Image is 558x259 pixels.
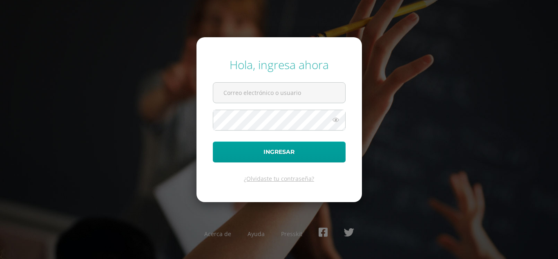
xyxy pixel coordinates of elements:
[248,230,265,238] a: Ayuda
[204,230,231,238] a: Acerca de
[244,175,314,182] a: ¿Olvidaste tu contraseña?
[281,230,302,238] a: Presskit
[213,57,346,72] div: Hola, ingresa ahora
[213,142,346,162] button: Ingresar
[213,83,345,103] input: Correo electrónico o usuario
